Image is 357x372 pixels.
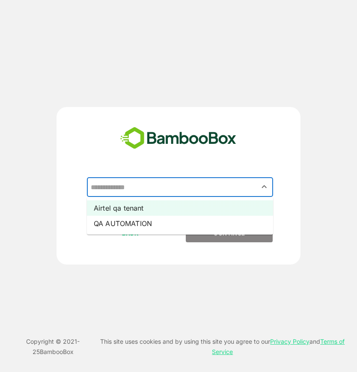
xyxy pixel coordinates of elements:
a: Privacy Policy [270,338,309,345]
p: Copyright © 2021- 25 BambooBox [9,336,97,357]
img: bamboobox [116,124,241,152]
li: QA AUTOMATION [87,216,273,231]
a: Terms of Service [212,338,345,355]
li: Airtel qa tenant [87,200,273,216]
button: Close [259,181,270,193]
p: This site uses cookies and by using this site you agree to our and [97,336,348,357]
